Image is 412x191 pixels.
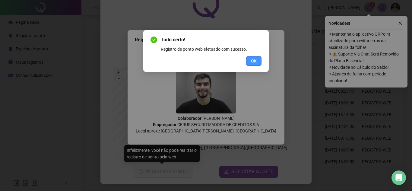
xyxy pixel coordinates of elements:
[251,58,257,64] span: OK
[161,36,261,43] span: Tudo certo!
[161,46,261,53] div: Registro de ponto web efetuado com sucesso.
[246,56,261,66] button: OK
[151,37,157,43] span: check-circle
[391,170,406,185] div: Open Intercom Messenger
